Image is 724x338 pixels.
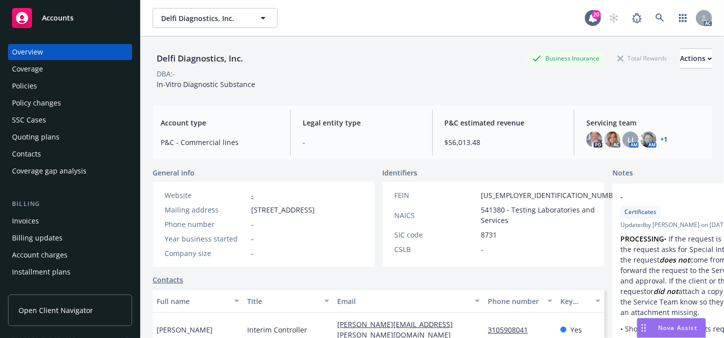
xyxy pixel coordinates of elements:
[624,207,656,216] span: Certificates
[8,95,132,111] a: Policy changes
[395,210,477,220] div: NAICS
[42,14,74,22] span: Accounts
[604,131,620,147] img: photo
[586,117,704,128] span: Servicing team
[153,8,278,28] button: Delfi Diagnostics, Inc.
[165,233,247,244] div: Year business started
[627,8,647,28] a: Report a Bug
[8,199,132,209] div: Billing
[247,324,307,335] span: Interim Controller
[612,52,672,64] div: Total Rewards
[8,163,132,179] a: Coverage gap analysis
[527,52,604,64] div: Business Insurance
[12,61,43,77] div: Coverage
[161,137,278,147] span: P&C - Commercial lines
[627,134,633,145] span: LI
[658,323,697,332] span: Nova Assist
[481,244,484,254] span: -
[556,289,604,313] button: Key contact
[612,167,633,179] span: Notes
[604,8,624,28] a: Start snowing
[12,146,41,162] div: Contacts
[12,163,87,179] div: Coverage gap analysis
[8,230,132,246] a: Billing updates
[570,324,582,335] span: Yes
[445,137,562,147] span: $56,013.48
[251,248,254,258] span: -
[251,190,254,200] a: -
[303,137,420,147] span: -
[484,289,556,313] button: Phone number
[333,289,484,313] button: Email
[560,296,589,306] div: Key contact
[251,204,315,215] span: [STREET_ADDRESS]
[165,204,247,215] div: Mailing address
[12,247,68,263] div: Account charges
[395,229,477,240] div: SIC code
[659,255,690,264] em: does not
[161,13,248,23] span: Delfi Diagnostics, Inc.
[481,204,624,225] span: 541380 - Testing Laboratories and Services
[12,112,46,128] div: SSC Cases
[8,129,132,145] a: Quoting plans
[488,296,541,306] div: Phone number
[8,4,132,32] a: Accounts
[481,229,497,240] span: 8731
[8,247,132,263] a: Account charges
[153,274,183,285] a: Contacts
[680,48,712,68] button: Actions
[620,234,664,243] strong: PROCESSING
[303,117,420,128] span: Legal entity type
[488,325,536,334] a: 3105908041
[243,289,334,313] button: Title
[8,264,132,280] a: Installment plans
[19,305,93,315] span: Open Client Navigator
[673,8,693,28] a: Switch app
[161,117,278,128] span: Account type
[153,52,247,65] div: Delfi Diagnostics, Inc.
[12,95,61,111] div: Policy changes
[157,324,213,335] span: [PERSON_NAME]
[637,318,706,338] button: Nova Assist
[586,131,602,147] img: photo
[153,289,243,313] button: Full name
[8,78,132,94] a: Policies
[8,61,132,77] a: Coverage
[395,190,477,200] div: FEIN
[8,112,132,128] a: SSC Cases
[12,44,43,60] div: Overview
[660,136,667,142] a: +1
[165,219,247,229] div: Phone number
[12,129,60,145] div: Quoting plans
[165,190,247,200] div: Website
[337,296,469,306] div: Email
[653,286,678,296] em: did not
[8,44,132,60] a: Overview
[8,213,132,229] a: Invoices
[8,146,132,162] a: Contacts
[157,79,255,89] span: In-Vitro Diagnostic Substance
[12,78,37,94] div: Policies
[395,244,477,254] div: CSLB
[153,167,195,178] span: General info
[592,10,601,19] div: 20
[247,296,319,306] div: Title
[481,190,624,200] span: [US_EMPLOYER_IDENTIFICATION_NUMBER]
[12,213,39,229] div: Invoices
[680,49,712,68] div: Actions
[637,318,650,337] div: Drag to move
[650,8,670,28] a: Search
[445,117,562,128] span: P&C estimated revenue
[12,264,71,280] div: Installment plans
[383,167,418,178] span: Identifiers
[251,233,254,244] span: -
[165,248,247,258] div: Company size
[640,131,656,147] img: photo
[12,230,63,246] div: Billing updates
[157,296,228,306] div: Full name
[157,68,175,79] div: DBA: -
[251,219,254,229] span: -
